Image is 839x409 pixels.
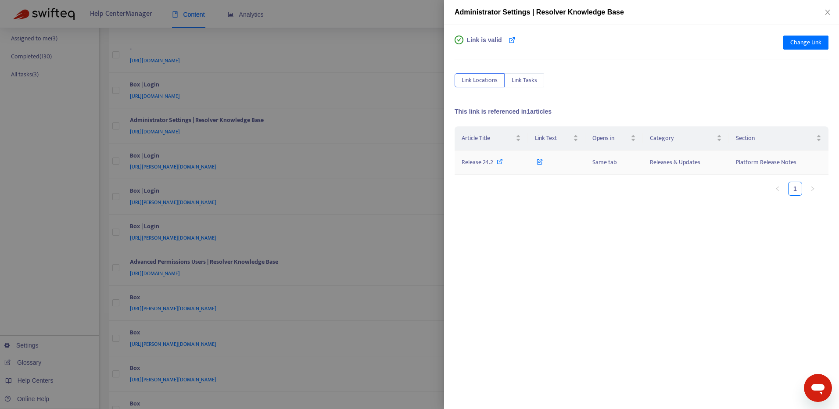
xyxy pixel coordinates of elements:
button: Close [821,8,834,17]
th: Link Text [528,126,585,151]
span: Section [736,133,814,143]
span: This link is referenced in 1 articles [455,108,552,115]
button: Link Locations [455,73,505,87]
span: Change Link [790,38,821,47]
span: Article Title [462,133,514,143]
span: Administrator Settings | Resolver Knowledge Base [455,8,624,16]
span: left [775,186,780,191]
th: Opens in [585,126,643,151]
iframe: Button to launch messaging window [804,374,832,402]
span: Platform Release Notes [736,157,796,167]
span: Releases & Updates [650,157,700,167]
th: Article Title [455,126,528,151]
span: Link Locations [462,75,498,85]
span: Same tab [592,157,617,167]
span: Release 24.2 [462,157,493,167]
button: left [771,182,785,196]
a: 1 [789,182,802,195]
span: check-circle [455,36,463,44]
li: Next Page [806,182,820,196]
span: close [824,9,831,16]
span: Link is valid [467,36,502,53]
li: Previous Page [771,182,785,196]
span: Category [650,133,715,143]
button: Link Tasks [505,73,544,87]
span: right [810,186,815,191]
th: Category [643,126,729,151]
li: 1 [788,182,802,196]
span: Opens in [592,133,629,143]
th: Section [729,126,828,151]
span: Link Text [535,133,571,143]
span: Link Tasks [512,75,537,85]
button: Change Link [783,36,828,50]
button: right [806,182,820,196]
